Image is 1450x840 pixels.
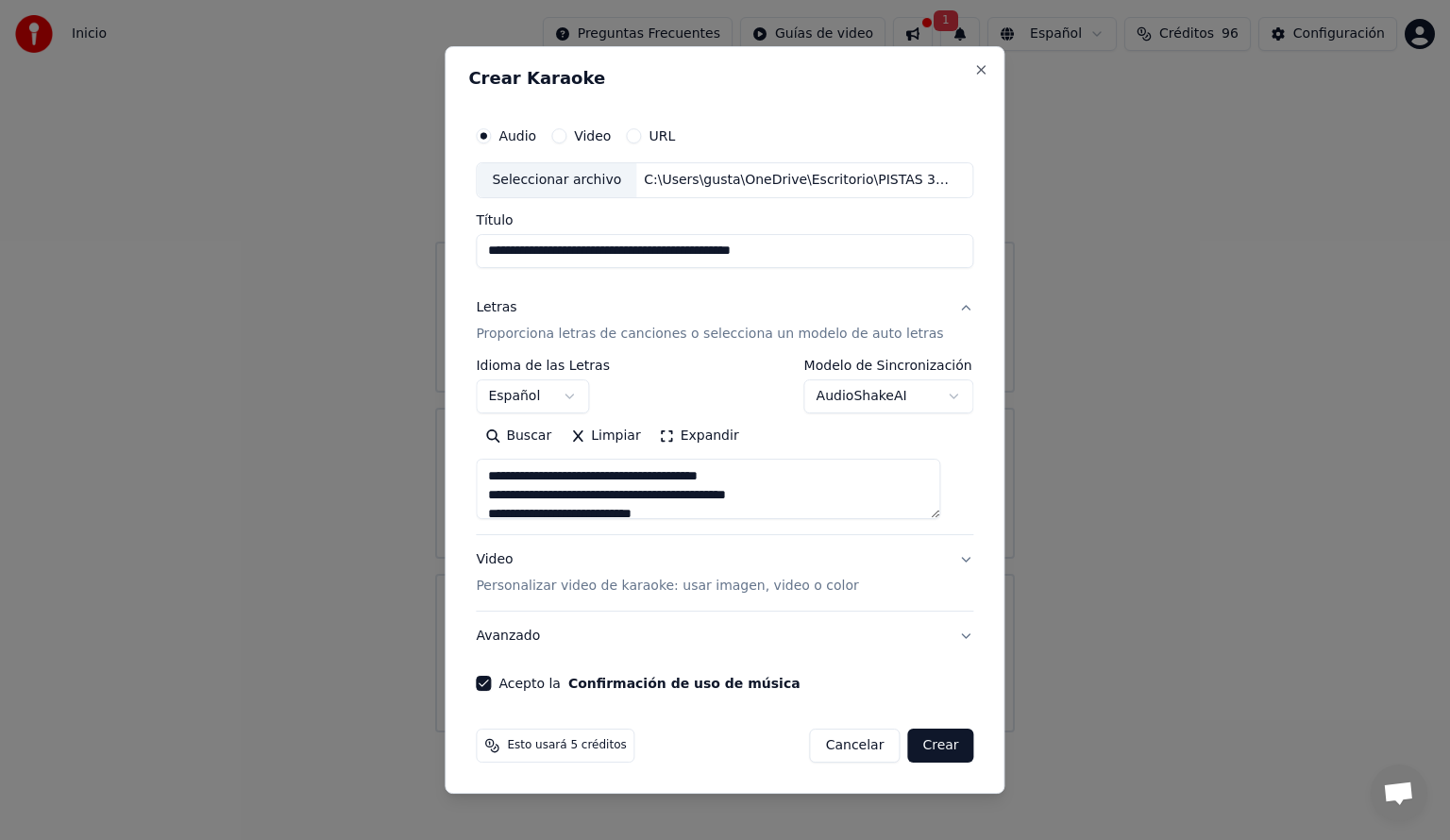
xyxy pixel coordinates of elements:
[649,129,675,143] label: URL
[636,171,957,190] div: C:\Users\gusta\OneDrive\Escritorio\PISTAS 3000\FINALES\[PERSON_NAME]\Super Quinteto con [PERSON_N...
[498,677,800,690] label: Acepto la
[468,70,981,87] h2: Crear Karaoke
[804,359,974,372] label: Modelo de Sincronización
[568,677,801,690] button: Acepto la
[650,421,749,451] button: Expandir
[477,163,636,197] div: Seleccionar archivo
[507,738,626,753] span: Esto usará 5 créditos
[574,129,611,143] label: Video
[476,359,973,534] div: LetrasProporciona letras de canciones o selecciona un modelo de auto letras
[907,729,973,763] button: Crear
[561,421,649,451] button: Limpiar
[476,359,610,372] label: Idioma de las Letras
[476,612,973,661] button: Avanzado
[476,421,561,451] button: Buscar
[476,213,973,227] label: Título
[810,729,901,763] button: Cancelar
[476,298,516,317] div: Letras
[476,283,973,359] button: LetrasProporciona letras de canciones o selecciona un modelo de auto letras
[476,535,973,611] button: VideoPersonalizar video de karaoke: usar imagen, video o color
[476,325,943,344] p: Proporciona letras de canciones o selecciona un modelo de auto letras
[476,550,858,596] div: Video
[476,577,858,596] p: Personalizar video de karaoke: usar imagen, video o color
[498,129,536,143] label: Audio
